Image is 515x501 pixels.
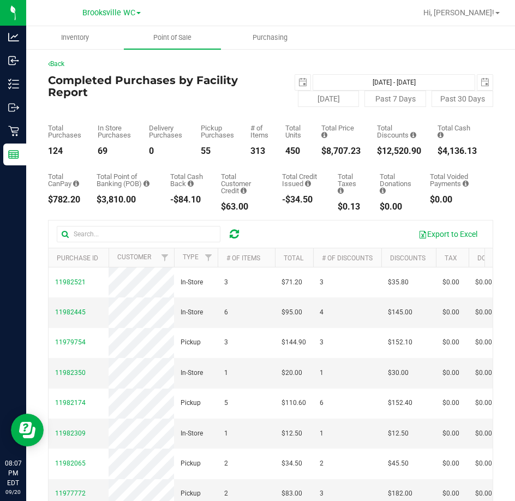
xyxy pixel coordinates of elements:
[321,132,327,139] i: Sum of the total prices of all purchases in the date range.
[285,147,305,156] div: 450
[117,253,151,261] a: Customer
[221,173,265,194] div: Total Customer Credit
[97,195,154,204] div: $3,810.00
[445,254,457,262] a: Tax
[475,307,492,318] span: $0.00
[442,428,459,439] span: $0.00
[181,307,203,318] span: In-Store
[284,254,303,262] a: Total
[48,60,64,68] a: Back
[320,277,324,288] span: 3
[124,26,221,49] a: Point of Sale
[48,147,81,156] div: 124
[388,488,412,499] span: $182.00
[55,460,86,467] span: 11982065
[48,173,80,187] div: Total CanPay
[477,254,510,262] a: Donation
[57,254,98,262] a: Purchase ID
[442,398,459,408] span: $0.00
[241,187,247,194] i: Sum of the successful, non-voided payments using account credit for all purchases in the date range.
[224,488,228,499] span: 2
[477,75,493,90] span: select
[442,307,459,318] span: $0.00
[475,458,492,469] span: $0.00
[320,337,324,348] span: 3
[224,307,228,318] span: 6
[423,8,494,17] span: Hi, [PERSON_NAME]!
[320,398,324,408] span: 6
[442,488,459,499] span: $0.00
[149,124,184,139] div: Delivery Purchases
[364,91,426,107] button: Past 7 Days
[48,124,81,139] div: Total Purchases
[320,488,324,499] span: 3
[238,33,302,43] span: Purchasing
[200,248,218,267] a: Filter
[170,173,205,187] div: Total Cash Back
[388,458,409,469] span: $45.50
[55,369,86,377] span: 11982350
[224,428,228,439] span: 1
[282,173,321,187] div: Total Credit Issued
[221,26,319,49] a: Purchasing
[338,173,363,194] div: Total Taxes
[8,55,19,66] inline-svg: Inbound
[224,368,228,378] span: 1
[338,187,344,194] i: Sum of the total taxes for all purchases in the date range.
[380,187,386,194] i: Sum of all round-up-to-next-dollar total price adjustments for all purchases in the date range.
[181,277,203,288] span: In-Store
[282,398,306,408] span: $110.60
[322,254,373,262] a: # of Discounts
[282,277,302,288] span: $71.20
[390,254,426,262] a: Discounts
[320,428,324,439] span: 1
[463,180,469,187] i: Sum of all voided payment transaction amounts, excluding tips and transaction fees, for all purch...
[250,147,270,156] div: 313
[5,458,21,488] p: 08:07 PM EDT
[181,488,201,499] span: Pickup
[224,337,228,348] span: 3
[250,124,270,139] div: # of Items
[475,368,492,378] span: $0.00
[48,195,80,204] div: $782.20
[282,195,321,204] div: -$34.50
[377,124,421,139] div: Total Discounts
[282,337,306,348] span: $144.90
[55,338,86,346] span: 11979754
[388,337,412,348] span: $152.10
[26,26,124,49] a: Inventory
[438,147,477,156] div: $4,136.13
[475,488,492,499] span: $0.00
[226,254,260,262] a: # of Items
[181,398,201,408] span: Pickup
[55,399,86,407] span: 11982174
[438,132,444,139] i: Sum of the successful, non-voided cash payment transactions for all purchases in the date range. ...
[388,277,409,288] span: $35.80
[282,307,302,318] span: $95.00
[170,195,205,204] div: -$84.10
[410,132,416,139] i: Sum of the discount values applied to the all purchases in the date range.
[282,428,302,439] span: $12.50
[181,428,203,439] span: In-Store
[320,368,324,378] span: 1
[55,430,86,437] span: 11982309
[224,277,228,288] span: 3
[139,33,206,43] span: Point of Sale
[55,278,86,286] span: 11982521
[46,33,104,43] span: Inventory
[305,180,311,187] i: Sum of all account credit issued for all refunds from returned purchases in the date range.
[430,195,477,204] div: $0.00
[149,147,184,156] div: 0
[8,79,19,90] inline-svg: Inventory
[298,91,360,107] button: [DATE]
[377,147,421,156] div: $12,520.90
[285,124,305,139] div: Total Units
[475,428,492,439] span: $0.00
[143,180,149,187] i: Sum of the successful, non-voided point-of-banking payment transactions, both via payment termina...
[97,173,154,187] div: Total Point of Banking (POB)
[295,75,310,90] span: select
[57,226,220,242] input: Search...
[388,428,409,439] span: $12.50
[201,147,234,156] div: 55
[48,74,271,98] h4: Completed Purchases by Facility Report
